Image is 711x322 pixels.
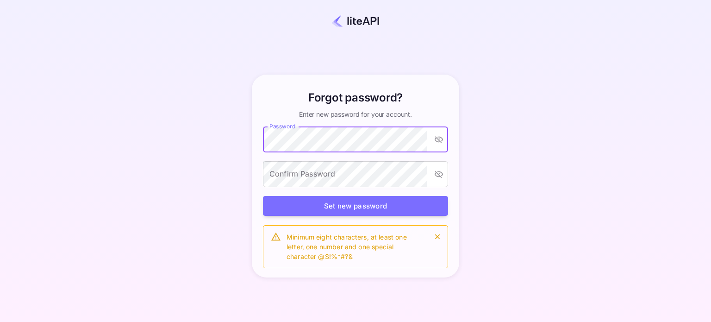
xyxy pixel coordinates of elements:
[430,131,447,148] button: toggle password visibility
[287,228,424,265] div: Minimum eight characters, at least one letter, one number and one special character @$!%*#?&
[430,166,447,183] button: toggle password visibility
[308,89,403,106] h6: Forgot password?
[331,15,380,27] img: liteapi
[431,230,444,243] button: close
[263,196,448,216] button: Set new password
[269,122,295,130] label: Password
[299,110,412,119] p: Enter new password for your account.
